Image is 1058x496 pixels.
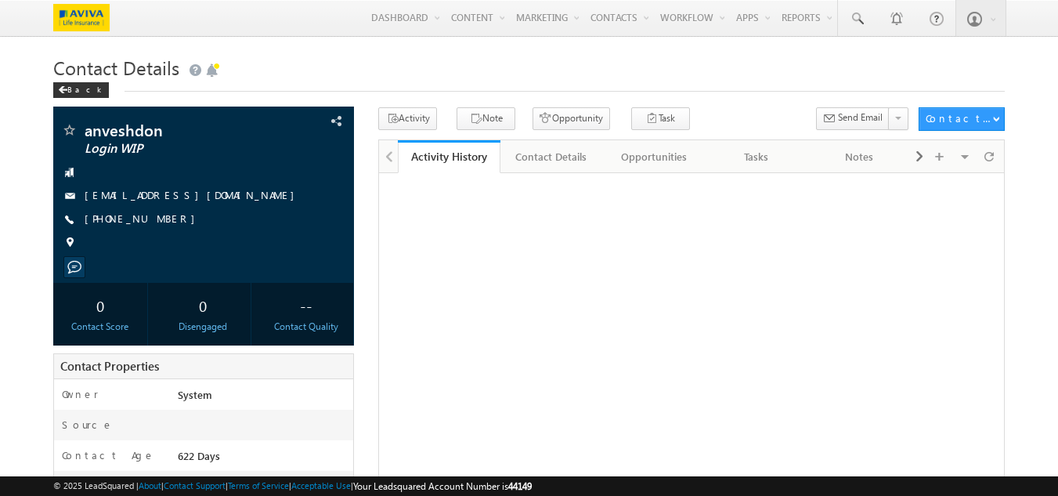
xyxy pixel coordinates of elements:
a: Opportunities [603,140,706,173]
span: Send Email [838,110,883,125]
a: Terms of Service [228,480,289,491]
div: Back [53,82,109,98]
div: System [174,387,354,409]
a: About [139,480,161,491]
a: Contact Details [500,140,603,173]
a: Acceptable Use [291,480,351,491]
div: -- [262,291,349,320]
div: 0 [57,291,144,320]
div: Contact Actions [926,111,992,125]
div: Notes [821,147,897,166]
a: Tasks [706,140,808,173]
div: 622 Days [174,448,354,470]
label: Owner [62,387,99,401]
a: [EMAIL_ADDRESS][DOMAIN_NAME] [85,188,302,201]
div: Tasks [718,147,794,166]
div: 0 [160,291,247,320]
button: Task [631,107,690,130]
span: Login WIP [85,141,270,157]
a: Contact Support [164,480,226,491]
span: © 2025 LeadSquared | | | | | [53,479,532,494]
span: Contact Details [53,55,179,80]
label: Source [62,418,114,432]
span: anveshdon [85,122,270,138]
button: Note [457,107,515,130]
span: Your Leadsquared Account Number is [353,480,532,492]
span: Contact Properties [60,358,159,374]
button: Contact Actions [919,107,1005,131]
div: Contact Quality [262,320,349,334]
img: Custom Logo [53,4,110,31]
a: Back [53,81,117,95]
a: Activity History [398,140,500,173]
label: Contact Age [62,448,155,462]
span: 44149 [508,480,532,492]
button: Send Email [816,107,890,130]
button: Opportunity [533,107,610,130]
a: Notes [808,140,911,173]
div: Opportunities [616,147,691,166]
a: [PHONE_NUMBER] [85,212,203,225]
button: Activity [378,107,437,130]
div: Disengaged [160,320,247,334]
div: Activity History [410,149,489,164]
div: Contact Score [57,320,144,334]
div: Contact Details [513,147,589,166]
